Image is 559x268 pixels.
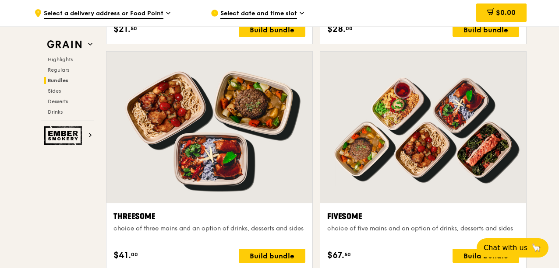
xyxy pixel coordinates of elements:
div: Threesome [113,210,305,223]
button: Chat with us🦙 [477,238,548,258]
div: Build bundle [453,23,519,37]
div: Fivesome [327,210,519,223]
img: Grain web logo [44,37,85,52]
div: choice of five mains and an option of drinks, desserts and sides [327,224,519,233]
span: $28. [327,23,346,36]
span: Sides [48,88,61,94]
span: 00 [346,25,353,32]
span: Chat with us [484,243,527,253]
span: 50 [131,25,137,32]
span: $67. [327,249,344,262]
span: $21. [113,23,131,36]
span: Desserts [48,98,68,104]
span: Bundles [48,77,68,84]
span: Highlights [48,56,73,63]
div: choice of three mains and an option of drinks, desserts and sides [113,224,305,233]
img: Ember Smokery web logo [44,126,85,145]
span: Drinks [48,109,63,115]
div: Build bundle [239,249,305,263]
div: Build bundle [453,249,519,263]
span: Select date and time slot [220,9,297,19]
span: 🦙 [531,243,541,253]
span: $41. [113,249,131,262]
span: Select a delivery address or Food Point [44,9,163,19]
span: $0.00 [496,8,516,17]
span: Regulars [48,67,69,73]
div: Build bundle [239,23,305,37]
span: 00 [131,251,138,258]
span: 50 [344,251,351,258]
